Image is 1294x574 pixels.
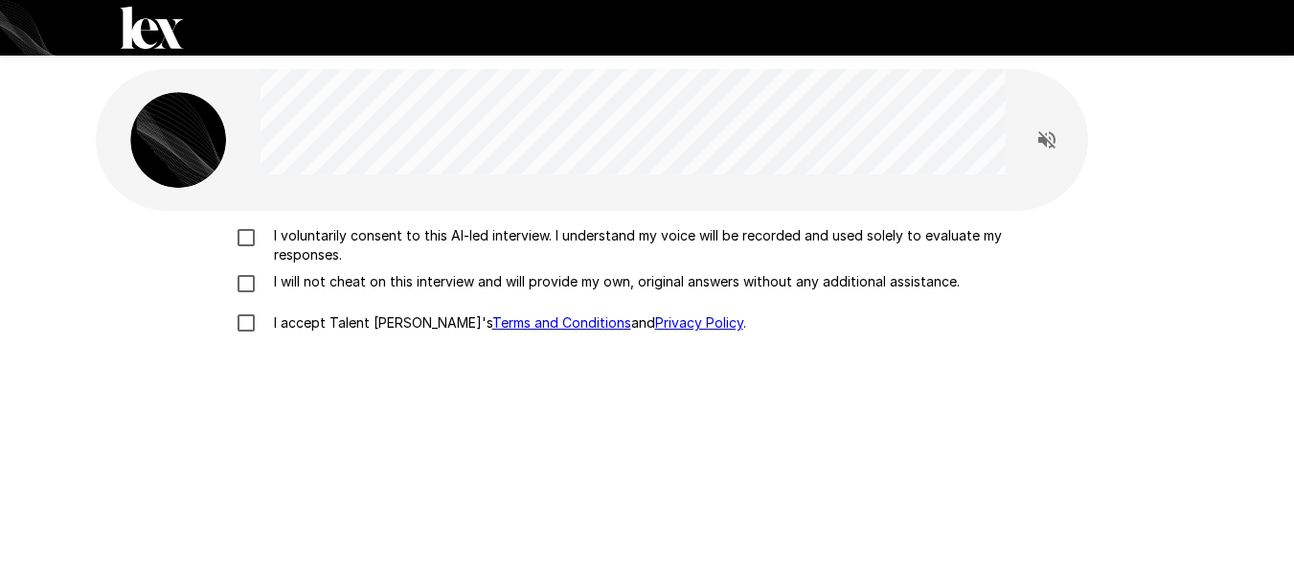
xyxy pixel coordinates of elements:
[492,314,631,331] a: Terms and Conditions
[266,313,746,333] p: I accept Talent [PERSON_NAME]'s and .
[266,272,960,291] p: I will not cheat on this interview and will provide my own, original answers without any addition...
[130,92,226,188] img: lex_avatar2.png
[1028,121,1066,159] button: Read questions aloud
[655,314,743,331] a: Privacy Policy
[266,226,1069,264] p: I voluntarily consent to this AI-led interview. I understand my voice will be recorded and used s...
